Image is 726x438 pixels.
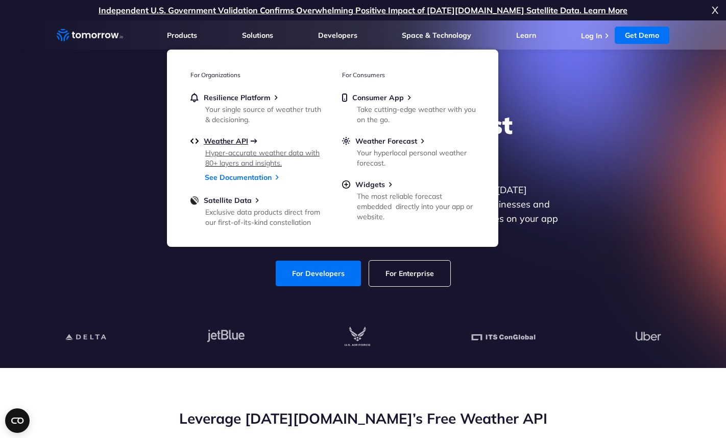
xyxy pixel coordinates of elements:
[190,93,323,123] a: Resilience PlatformYour single source of weather truth & decisioning.
[190,136,199,146] img: api.svg
[205,173,272,182] a: See Documentation
[402,31,471,40] a: Space & Technology
[342,136,350,146] img: sun.svg
[342,180,475,220] a: WidgetsThe most reliable forecast embedded directly into your app or website.
[615,27,669,44] a: Get Demo
[342,180,350,189] img: plus-circle.svg
[204,136,248,146] span: Weather API
[204,93,271,102] span: Resilience Platform
[190,136,323,166] a: Weather APIHyper-accurate weather data with 80+ layers and insights.
[190,196,323,225] a: Satellite DataExclusive data products direct from our first-of-its-kind constellation
[318,31,357,40] a: Developers
[57,28,123,43] a: Home link
[190,196,199,205] img: satellite-data-menu.png
[204,196,252,205] span: Satellite Data
[5,408,30,433] button: Open CMP widget
[369,261,450,286] a: For Enterprise
[99,5,627,15] a: Independent U.S. Government Validation Confirms Overwhelming Positive Impact of [DATE][DOMAIN_NAM...
[357,191,476,222] div: The most reliable forecast embedded directly into your app or website.
[342,93,347,102] img: mobile.svg
[57,409,669,428] h2: Leverage [DATE][DOMAIN_NAME]’s Free Weather API
[355,180,385,189] span: Widgets
[167,31,197,40] a: Products
[342,93,475,123] a: Consumer AppTake cutting-edge weather with you on the go.
[205,148,324,168] div: Hyper-accurate weather data with 80+ layers and insights.
[242,31,273,40] a: Solutions
[276,261,361,286] a: For Developers
[342,136,475,166] a: Weather ForecastYour hyperlocal personal weather forecast.
[355,136,417,146] span: Weather Forecast
[190,71,323,79] h3: For Organizations
[581,31,602,40] a: Log In
[516,31,536,40] a: Learn
[342,71,475,79] h3: For Consumers
[357,148,476,168] div: Your hyperlocal personal weather forecast.
[357,104,476,125] div: Take cutting-edge weather with you on the go.
[205,104,324,125] div: Your single source of weather truth & decisioning.
[205,207,324,227] div: Exclusive data products direct from our first-of-its-kind constellation
[190,93,199,102] img: bell.svg
[166,109,560,171] h1: Explore the World’s Best Weather API
[352,93,404,102] span: Consumer App
[166,183,560,240] p: Get reliable and precise weather data through our free API. Count on [DATE][DOMAIN_NAME] for quic...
